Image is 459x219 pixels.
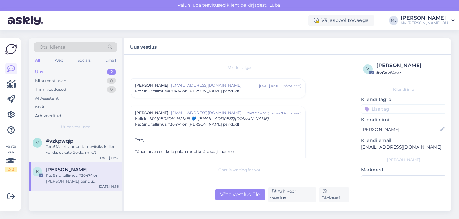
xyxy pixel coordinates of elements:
[107,69,116,75] div: 2
[171,110,247,116] span: [EMAIL_ADDRESS][DOMAIN_NAME]
[35,69,43,75] div: Uus
[198,116,269,121] span: [EMAIL_ADDRESS][DOMAIN_NAME]
[131,167,349,173] div: Chat is waiting for you
[130,42,157,51] label: Uus vestlus
[99,184,119,189] div: [DATE] 14:56
[308,15,374,26] div: Väljaspool tööaega
[36,140,39,145] span: v
[401,15,455,26] a: [PERSON_NAME]My [PERSON_NAME] OÜ
[376,69,444,76] div: # v6avf4zw
[46,144,119,155] div: Tere! Ma ei saanud tarneviisiks kullerit valida, oskate öelda, miks?
[36,169,39,174] span: K
[361,104,446,114] input: Lisa tag
[135,110,168,116] span: [PERSON_NAME]
[150,116,196,121] span: MY [PERSON_NAME] 💙
[99,155,119,160] div: [DATE] 17:32
[389,16,398,25] div: ML
[401,15,448,20] div: [PERSON_NAME]
[35,95,59,102] div: AI Assistent
[279,83,301,88] div: ( 2 päeva eest )
[135,88,239,94] span: Re: Sinu tellimus #30474 on [PERSON_NAME] pandud!
[46,167,88,173] span: Kärt Jõemaa
[107,86,116,93] div: 0
[171,82,259,88] span: [EMAIL_ADDRESS][DOMAIN_NAME]
[35,113,61,119] div: Arhiveeritud
[361,116,446,123] p: Kliendi nimi
[267,2,282,8] span: Luba
[40,44,65,51] span: Otsi kliente
[35,104,44,110] div: Kõik
[46,173,119,184] div: Re: Sinu tellimus #30474 on [PERSON_NAME] pandud!
[247,111,266,116] div: [DATE] 14:56
[35,86,66,93] div: Tiimi vestlused
[104,56,117,65] div: Email
[135,149,301,154] div: Tänan arve eest kuid palun muutke ära saaja aadress:
[61,124,91,130] span: Uued vestlused
[135,116,148,121] span: Kellele :
[107,78,116,84] div: 0
[53,56,64,65] div: Web
[5,167,17,172] div: 2 / 3
[361,157,446,163] div: [PERSON_NAME]
[268,111,301,116] div: ( umbes 3 tunni eest )
[5,144,17,172] div: Vaata siia
[361,144,446,151] p: [EMAIL_ADDRESS][DOMAIN_NAME]
[35,78,67,84] div: Minu vestlused
[376,62,444,69] div: [PERSON_NAME]
[135,137,301,206] div: Tere,
[5,43,17,55] img: Askly Logo
[46,138,73,144] span: #vzkpwqip
[361,87,446,92] div: Kliendi info
[361,137,446,144] p: Kliendi email
[319,187,349,202] div: Blokeeri
[361,96,446,103] p: Kliendi tag'id
[401,20,448,26] div: My [PERSON_NAME] OÜ
[366,66,369,71] span: v
[215,189,265,200] div: Võta vestlus üle
[361,126,439,133] input: Lisa nimi
[135,82,168,88] span: [PERSON_NAME]
[268,187,316,202] div: Arhiveeri vestlus
[76,56,92,65] div: Socials
[34,56,41,65] div: All
[135,121,239,127] span: Re: Sinu tellimus #30474 on [PERSON_NAME] pandud!
[259,83,278,88] div: [DATE] 16:01
[131,65,349,71] div: Vestlus algas
[361,167,446,173] p: Märkmed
